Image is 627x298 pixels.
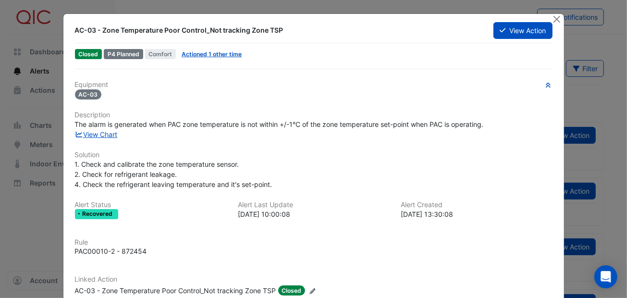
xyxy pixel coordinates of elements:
[75,25,482,35] div: AC-03 - Zone Temperature Poor Control_Not tracking Zone TSP
[75,130,118,138] a: View Chart
[75,201,226,209] h6: Alert Status
[75,238,553,247] h6: Rule
[75,160,272,188] span: 1. Check and calibrate the zone temperature sensor. 2. Check for refrigerant leakage. 4. Check th...
[493,22,552,39] button: View Action
[75,120,484,128] span: The alarm is generated when PAC zone temperature is not within +/-1°C of the zone temperature set...
[75,49,102,59] span: Closed
[594,265,617,288] div: Open Intercom Messenger
[75,275,553,284] h6: Linked Action
[75,111,553,119] h6: Description
[309,287,316,295] fa-icon: Edit Linked Action
[75,89,102,99] span: AC-03
[238,201,389,209] h6: Alert Last Update
[82,211,114,217] span: Recovered
[75,246,147,256] div: PAC00010-2 - 872454
[552,14,562,24] button: Close
[75,151,553,159] h6: Solution
[278,286,306,296] span: Closed
[238,209,389,219] div: [DATE] 10:00:08
[401,201,552,209] h6: Alert Created
[182,50,242,58] a: Actioned 1 other time
[75,81,553,89] h6: Equipment
[145,49,176,59] span: Comfort
[75,286,276,296] div: AC-03 - Zone Temperature Poor Control_Not tracking Zone TSP
[401,209,552,219] div: [DATE] 13:30:08
[104,49,143,59] div: P4 Planned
